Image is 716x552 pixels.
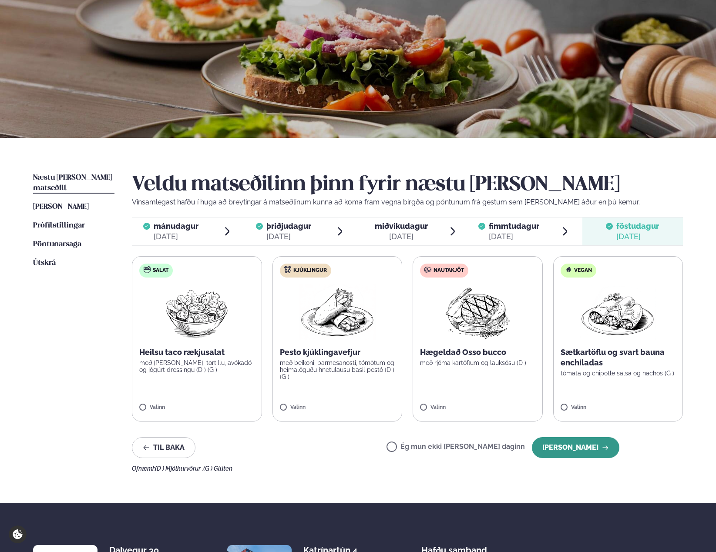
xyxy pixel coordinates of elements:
img: Enchilada.png [580,284,656,340]
p: Sætkartöflu og svart bauna enchiladas [561,347,676,368]
p: með [PERSON_NAME], tortillu, avókadó og jógúrt dressingu (D ) (G ) [139,359,255,373]
span: mánudagur [154,221,198,231]
div: [DATE] [154,231,198,242]
span: Kjúklingur [293,267,327,274]
span: fimmtudagur [489,221,539,231]
a: Næstu [PERSON_NAME] matseðill [33,173,114,194]
a: Cookie settings [9,525,27,543]
span: föstudagur [616,221,659,231]
span: Nautakjöt [434,267,464,274]
button: [PERSON_NAME] [532,437,619,458]
span: Útskrá [33,259,56,267]
img: salad.svg [144,266,151,273]
div: [DATE] [375,231,428,242]
p: Heilsu taco rækjusalat [139,347,255,358]
p: Hægeldað Osso bucco [420,347,535,358]
span: Pöntunarsaga [33,241,81,248]
span: [PERSON_NAME] [33,203,89,211]
span: miðvikudagur [375,221,428,231]
img: Vegan.svg [565,266,572,273]
a: Prófílstillingar [33,221,85,231]
div: [DATE] [489,231,539,242]
span: þriðjudagur [266,221,311,231]
img: Wraps.png [299,284,376,340]
p: tómata og chipotle salsa og nachos (G ) [561,370,676,377]
p: Pesto kjúklingavefjur [280,347,395,358]
span: (G ) Glúten [203,465,232,472]
span: Næstu [PERSON_NAME] matseðill [33,174,112,192]
img: chicken.svg [284,266,291,273]
p: með rjóma kartöflum og lauksósu (D ) [420,359,535,366]
button: Til baka [132,437,195,458]
img: Salad.png [158,284,235,340]
span: (D ) Mjólkurvörur , [155,465,203,472]
p: Vinsamlegast hafðu í huga að breytingar á matseðlinum kunna að koma fram vegna birgða og pöntunum... [132,197,683,207]
span: Vegan [574,267,592,274]
p: með beikoni, parmesanosti, tómötum og heimalöguðu hnetulausu basil pestó (D ) (G ) [280,359,395,380]
div: Ofnæmi: [132,465,683,472]
img: beef.svg [424,266,431,273]
span: Prófílstillingar [33,222,85,229]
div: [DATE] [616,231,659,242]
a: Útskrá [33,258,56,268]
a: [PERSON_NAME] [33,202,89,212]
a: Pöntunarsaga [33,239,81,250]
img: Beef-Meat.png [439,284,516,340]
span: Salat [153,267,168,274]
div: [DATE] [266,231,311,242]
h2: Veldu matseðilinn þinn fyrir næstu [PERSON_NAME] [132,173,683,197]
